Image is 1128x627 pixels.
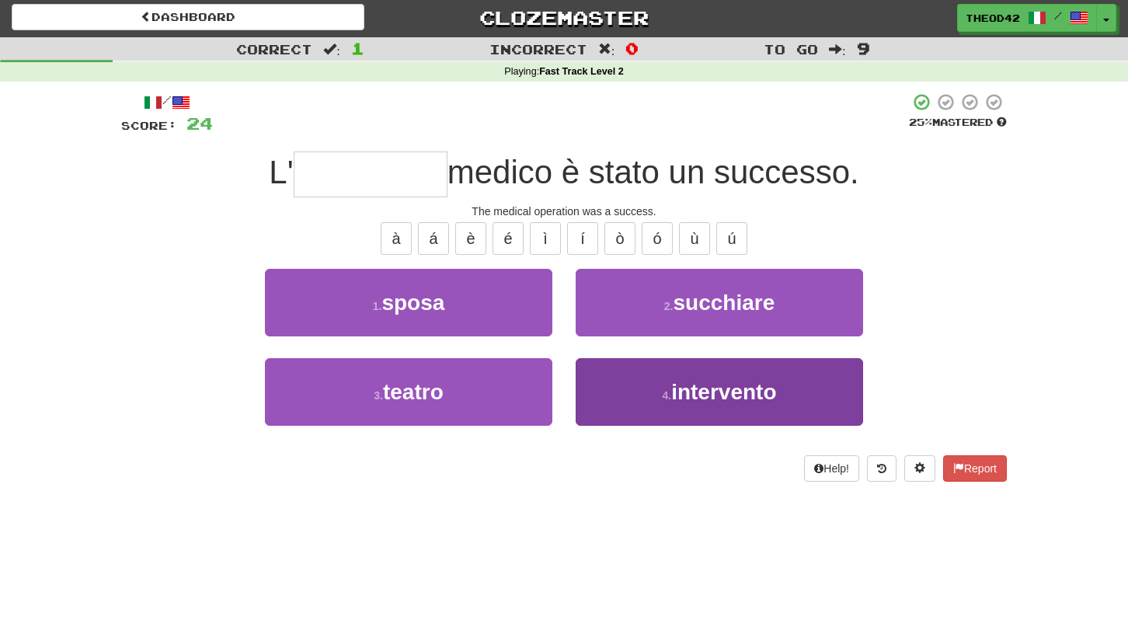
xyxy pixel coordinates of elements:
small: 3 . [374,389,383,402]
span: Incorrect [489,41,587,57]
button: í [567,222,598,255]
div: Mastered [909,116,1007,130]
button: Round history (alt+y) [867,455,896,482]
small: 1 . [373,300,382,312]
span: : [323,43,340,56]
button: á [418,222,449,255]
span: 1 [351,39,364,57]
span: succhiare [673,291,775,315]
strong: Fast Track Level 2 [539,66,624,77]
button: à [381,222,412,255]
div: The medical operation was a success. [121,204,1007,219]
button: 3.teatro [265,358,552,426]
span: sposa [381,291,444,315]
button: 1.sposa [265,269,552,336]
span: intervento [671,380,776,404]
span: theod42 [966,11,1020,25]
button: é [493,222,524,255]
small: 2 . [664,300,674,312]
button: ù [679,222,710,255]
button: ò [604,222,635,255]
span: teatro [383,380,444,404]
a: Clozemaster [388,4,740,31]
span: medico è stato un successo. [447,154,859,190]
span: 24 [186,113,213,133]
div: / [121,92,213,112]
small: 4 . [662,389,671,402]
button: ì [530,222,561,255]
a: theod42 / [957,4,1097,32]
span: : [598,43,615,56]
span: L' [269,154,293,190]
span: 9 [857,39,870,57]
span: To go [764,41,818,57]
button: 2.succhiare [576,269,863,336]
button: 4.intervento [576,358,863,426]
button: Help! [804,455,859,482]
a: Dashboard [12,4,364,30]
button: è [455,222,486,255]
span: / [1054,10,1062,21]
button: Report [943,455,1007,482]
span: 25 % [909,116,932,128]
span: Score: [121,119,177,132]
button: ó [642,222,673,255]
span: 0 [625,39,639,57]
span: Correct [236,41,312,57]
span: : [829,43,846,56]
button: ú [716,222,747,255]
